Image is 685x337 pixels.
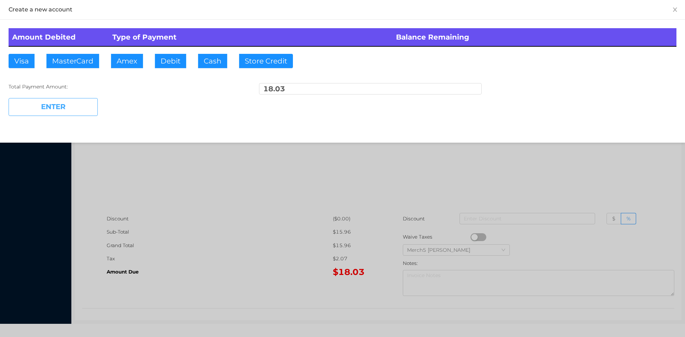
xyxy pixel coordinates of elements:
[9,6,676,14] div: Create a new account
[672,7,678,12] i: icon: close
[111,54,143,68] button: Amex
[9,54,35,68] button: Visa
[392,28,676,46] th: Balance Remaining
[155,54,186,68] button: Debit
[109,28,393,46] th: Type of Payment
[46,54,99,68] button: MasterCard
[239,54,293,68] button: Store Credit
[9,28,109,46] th: Amount Debited
[198,54,227,68] button: Cash
[9,98,98,116] button: ENTER
[9,83,231,91] div: Total Payment Amount:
